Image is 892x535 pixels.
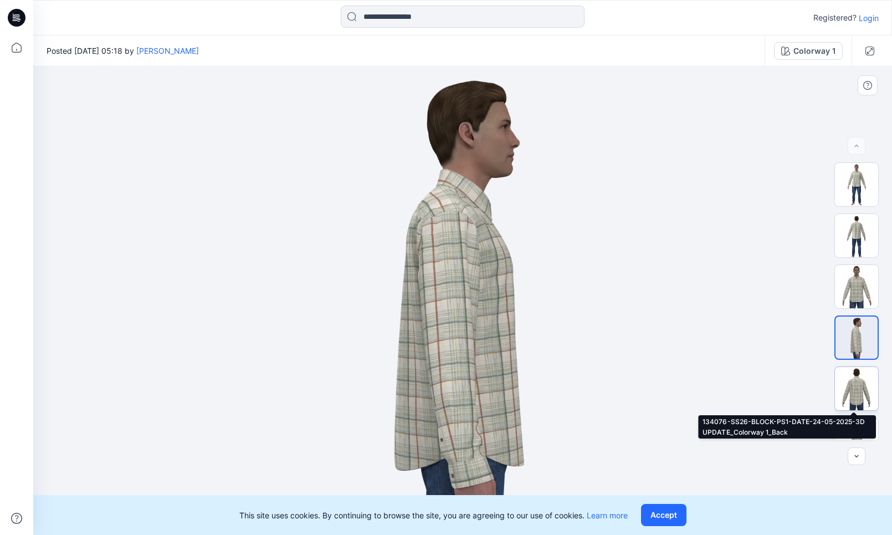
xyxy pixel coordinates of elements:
img: 134076-SS26-BLOCK-PS1-DATE-24-05-2025-3D UPDATE fb _Colorway 1 [835,163,878,206]
img: 134076-SS26-BLOCK-PS1-DATE-24-05-2025-3D UPDATE_Colorway 1_Right [835,317,878,359]
p: Registered? [813,11,857,24]
button: Colorway 1 [774,42,843,60]
p: Login [859,12,879,24]
div: Colorway 1 [793,45,835,57]
img: eyJhbGciOiJIUzI1NiIsImtpZCI6IjAiLCJzbHQiOiJzZXMiLCJ0eXAiOiJKV1QifQ.eyJkYXRhIjp7InR5cGUiOiJzdG9yYW... [229,67,697,535]
span: Posted [DATE] 05:18 by [47,45,199,57]
button: Accept [641,504,686,526]
img: 134076-SS26-BLOCK-PS1-DATE-24-05-2025-3D UPDATE_Colorway 1 [835,265,878,308]
img: 134076-SS26-BLOCK-PS1-DATE-24-05-2025-3D UPDATE_Colorway 1_Left [835,418,878,461]
img: 134076-SS26-BLOCK-PS1-DATE-24-05-2025-3D UPDATE_Colorway 1_Back [835,367,878,410]
p: This site uses cookies. By continuing to browse the site, you are agreeing to our use of cookies. [239,509,628,521]
img: 134076-SS26-BLOCK-PS1-DATE-24-05-2025-3D UPDATE fb _Colorway 1_Back [835,214,878,257]
a: Learn more [587,511,628,520]
a: [PERSON_NAME] [136,46,199,55]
